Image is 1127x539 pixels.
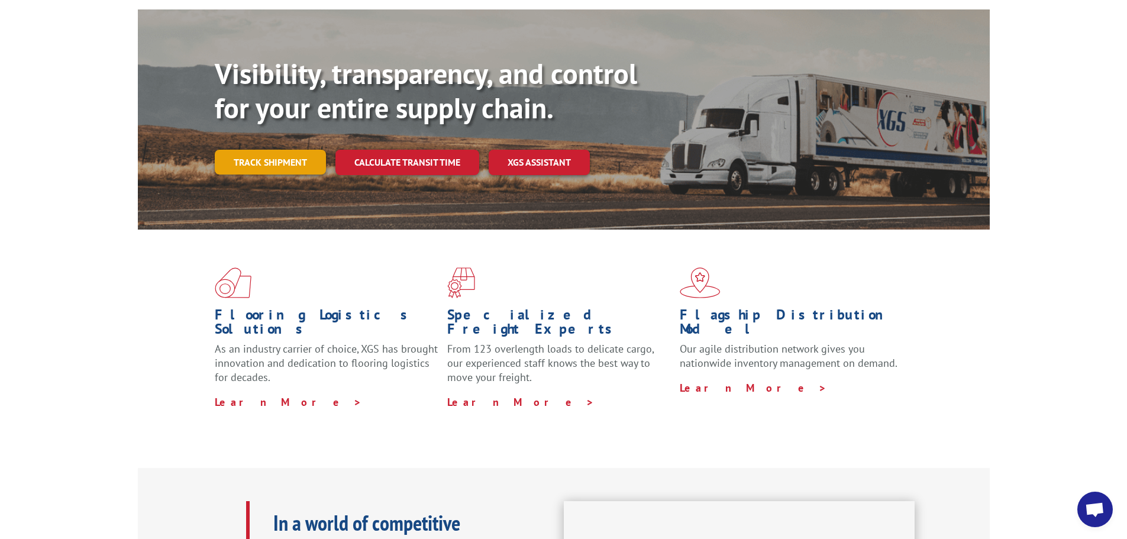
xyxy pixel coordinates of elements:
h1: Flooring Logistics Solutions [215,308,438,342]
span: As an industry carrier of choice, XGS has brought innovation and dedication to flooring logistics... [215,342,438,384]
span: Our agile distribution network gives you nationwide inventory management on demand. [680,342,897,370]
h1: Flagship Distribution Model [680,308,903,342]
a: Track shipment [215,150,326,175]
a: Learn More > [680,381,827,395]
a: Learn More > [447,395,595,409]
a: Learn More > [215,395,362,409]
img: xgs-icon-flagship-distribution-model-red [680,267,721,298]
a: XGS ASSISTANT [489,150,590,175]
p: From 123 overlength loads to delicate cargo, our experienced staff knows the best way to move you... [447,342,671,395]
div: Open chat [1077,492,1113,527]
img: xgs-icon-total-supply-chain-intelligence-red [215,267,251,298]
b: Visibility, transparency, and control for your entire supply chain. [215,55,637,126]
h1: Specialized Freight Experts [447,308,671,342]
img: xgs-icon-focused-on-flooring-red [447,267,475,298]
a: Calculate transit time [335,150,479,175]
